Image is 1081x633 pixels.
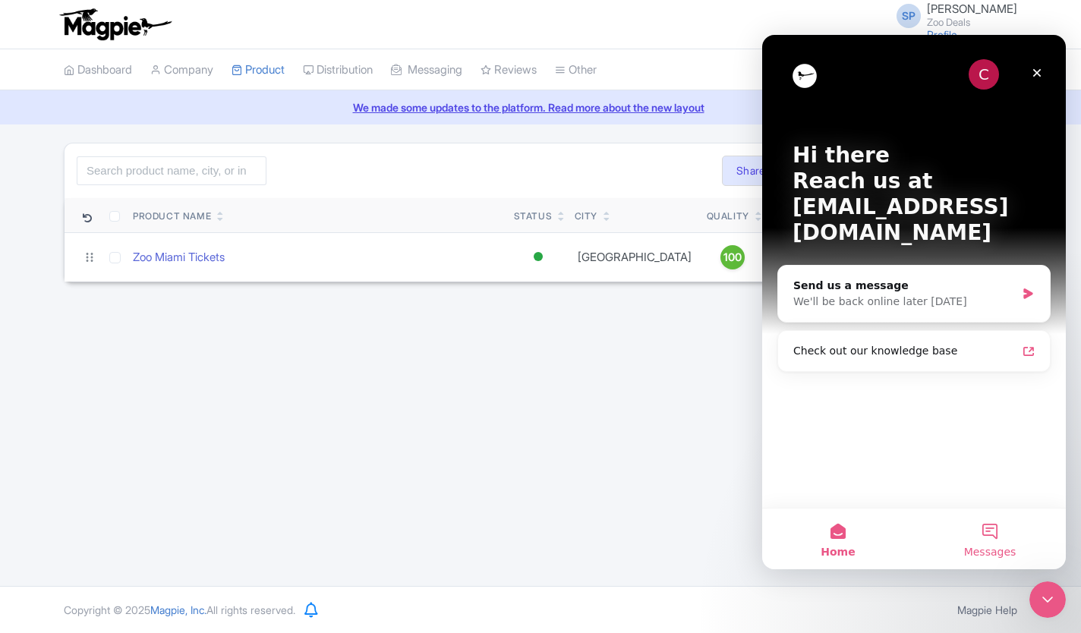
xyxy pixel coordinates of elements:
[55,602,304,618] div: Copyright © 2025 All rights reserved.
[723,249,742,266] span: 100
[64,49,132,91] a: Dashboard
[575,209,597,223] div: City
[303,49,373,91] a: Distribution
[1029,581,1066,618] iframe: Intercom live chat
[569,232,701,282] td: [GEOGRAPHIC_DATA]
[150,603,206,616] span: Magpie, Inc.
[56,8,174,41] img: logo-ab69f6fb50320c5b225c76a69d11143b.png
[762,35,1066,569] iframe: Intercom live chat
[150,49,213,91] a: Company
[707,209,749,223] div: Quality
[133,249,225,266] a: Zoo Miami Tickets
[531,246,546,268] div: Active
[927,17,1017,27] small: Zoo Deals
[887,3,1017,27] a: SP [PERSON_NAME] Zoo Deals
[897,4,921,28] span: SP
[391,49,462,91] a: Messaging
[707,245,758,269] a: 100
[232,49,285,91] a: Product
[927,2,1017,16] span: [PERSON_NAME]
[927,28,957,41] a: Profile
[722,156,829,186] a: Share Products
[9,99,1072,115] a: We made some updates to the platform. Read more about the new layout
[133,209,211,223] div: Product Name
[77,156,266,185] input: Search product name, city, or interal id
[555,49,597,91] a: Other
[957,603,1017,616] a: Magpie Help
[481,49,537,91] a: Reviews
[514,209,553,223] div: Status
